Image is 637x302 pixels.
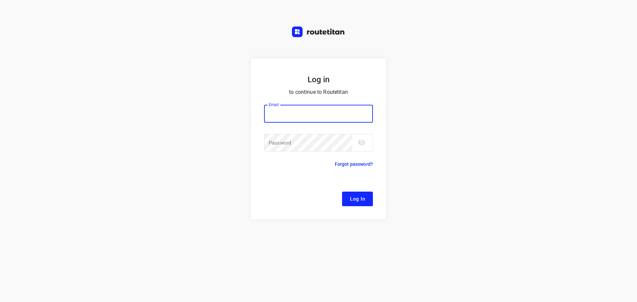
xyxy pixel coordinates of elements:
button: toggle password visibility [355,136,368,149]
button: Log In [342,192,373,206]
p: to continue to Routetitan [264,88,373,97]
p: Forgot password? [335,160,373,168]
img: Routetitan [292,27,345,37]
span: Log In [350,195,365,203]
h5: Log in [264,74,373,85]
